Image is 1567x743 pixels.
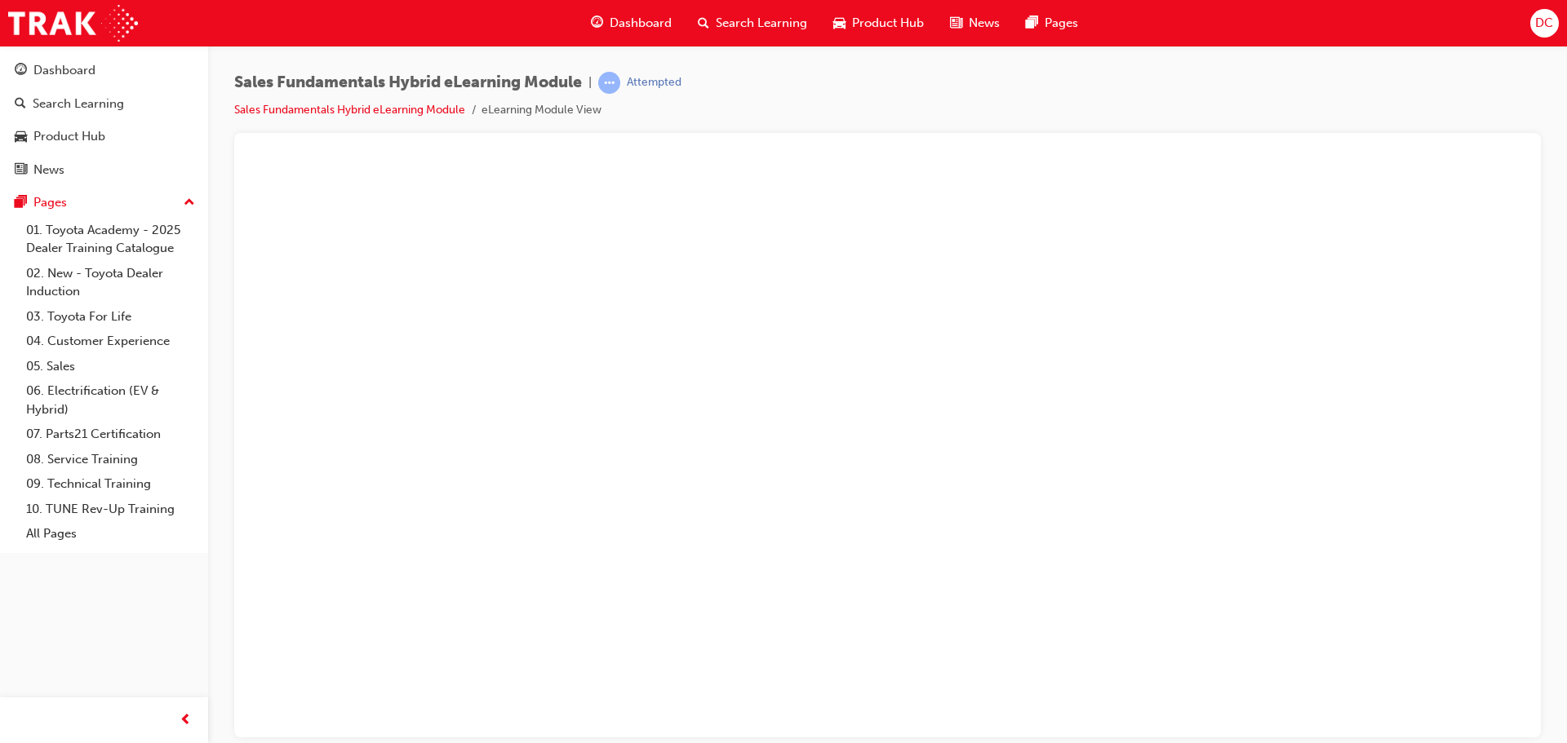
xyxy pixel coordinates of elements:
a: 03. Toyota For Life [20,304,202,329]
a: guage-iconDashboard [578,7,685,40]
span: prev-icon [180,710,192,731]
span: guage-icon [591,13,603,33]
a: 08. Service Training [20,447,202,472]
a: 04. Customer Experience [20,329,202,354]
a: Product Hub [7,122,202,152]
a: Dashboard [7,55,202,86]
span: DC [1535,14,1553,33]
span: news-icon [950,13,962,33]
img: Trak [8,5,138,42]
a: 07. Parts21 Certification [20,422,202,447]
span: car-icon [833,13,846,33]
div: Product Hub [33,127,105,146]
span: car-icon [15,130,27,144]
a: pages-iconPages [1013,7,1091,40]
span: Search Learning [716,14,807,33]
button: DC [1530,9,1559,38]
span: search-icon [15,97,26,112]
span: News [969,14,1000,33]
span: pages-icon [15,196,27,210]
a: 09. Technical Training [20,471,202,497]
span: learningRecordVerb_ATTEMPT-icon [598,72,620,94]
a: News [7,155,202,185]
a: car-iconProduct Hub [820,7,937,40]
span: pages-icon [1026,13,1038,33]
a: 01. Toyota Academy - 2025 Dealer Training Catalogue [20,218,202,261]
button: DashboardSearch LearningProduct HubNews [7,52,202,188]
a: All Pages [20,521,202,546]
span: up-icon [184,192,195,214]
li: eLearning Module View [482,101,601,120]
div: Pages [33,193,67,212]
span: search-icon [698,13,709,33]
button: Pages [7,188,202,218]
a: Sales Fundamentals Hybrid eLearning Module [234,103,465,117]
div: News [33,161,64,179]
span: Product Hub [852,14,924,33]
a: 02. New - Toyota Dealer Induction [20,261,202,304]
a: news-iconNews [937,7,1013,40]
span: Pages [1045,14,1078,33]
a: 06. Electrification (EV & Hybrid) [20,378,202,422]
span: Dashboard [610,14,672,33]
a: 05. Sales [20,354,202,379]
div: Dashboard [33,61,95,80]
span: news-icon [15,163,27,178]
a: 10. TUNE Rev-Up Training [20,497,202,522]
div: Attempted [627,75,681,91]
span: | [588,73,592,92]
span: Sales Fundamentals Hybrid eLearning Module [234,73,582,92]
a: search-iconSearch Learning [685,7,820,40]
span: guage-icon [15,64,27,78]
div: Search Learning [33,95,124,113]
a: Search Learning [7,89,202,119]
